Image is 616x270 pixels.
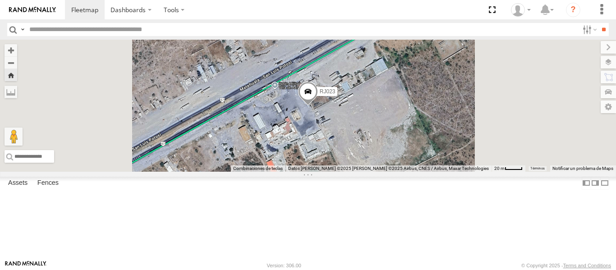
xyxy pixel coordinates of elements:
label: Dock Summary Table to the Right [591,177,600,190]
div: © Copyright 2025 - [521,263,611,268]
button: Escala del mapa: 20 m por 36 píxeles [492,165,525,172]
span: RJ023 [320,88,336,94]
button: Zoom Home [5,69,17,81]
span: Datos [PERSON_NAME] ©2025 [PERSON_NAME] ©2025 Airbus, CNES / Airbus, Maxar Technologies [288,166,489,171]
label: Dock Summary Table to the Left [582,177,591,190]
a: Términos (se abre en una nueva pestaña) [530,167,545,170]
label: Assets [4,177,32,189]
a: Visit our Website [5,261,46,270]
button: Zoom out [5,56,17,69]
label: Hide Summary Table [600,177,609,190]
label: Search Query [19,23,26,36]
label: Measure [5,86,17,98]
label: Fences [33,177,63,189]
a: Terms and Conditions [563,263,611,268]
button: Zoom in [5,44,17,56]
button: Arrastra al hombrecito al mapa para abrir Street View [5,128,23,146]
label: Map Settings [601,101,616,113]
a: Notificar un problema de Maps [552,166,613,171]
img: rand-logo.svg [9,7,56,13]
span: 20 m [494,166,505,171]
i: ? [566,3,580,17]
button: Combinaciones de teclas [233,165,283,172]
label: Search Filter Options [579,23,598,36]
div: XPD GLOBAL [508,3,534,17]
div: Version: 306.00 [267,263,301,268]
